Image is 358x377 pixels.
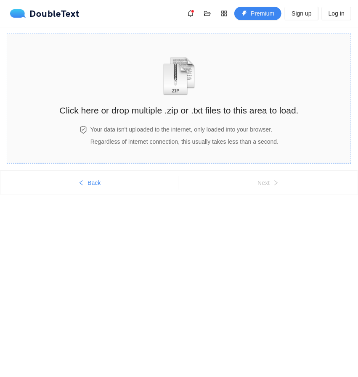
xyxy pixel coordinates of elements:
[201,7,214,20] button: folder-open
[179,176,358,190] button: Nextright
[184,10,197,17] span: bell
[78,180,84,187] span: left
[0,176,179,190] button: leftBack
[217,7,231,20] button: appstore
[159,57,199,95] img: zipOrTextIcon
[59,103,298,117] h2: Click here or drop multiple .zip or .txt files to this area to load.
[10,9,29,18] img: logo
[10,9,80,18] div: DoubleText
[251,9,274,18] span: Premium
[10,9,80,18] a: logoDoubleText
[292,9,311,18] span: Sign up
[241,11,247,17] span: thunderbolt
[201,10,214,17] span: folder-open
[218,10,231,17] span: appstore
[322,7,351,20] button: Log in
[88,178,101,187] span: Back
[285,7,318,20] button: Sign up
[90,138,278,145] span: Regardless of internet connection, this usually takes less than a second.
[90,125,278,134] h4: Your data isn't uploaded to the internet, only loaded into your browser.
[329,9,345,18] span: Log in
[80,126,87,134] span: safety-certificate
[234,7,281,20] button: thunderboltPremium
[184,7,197,20] button: bell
